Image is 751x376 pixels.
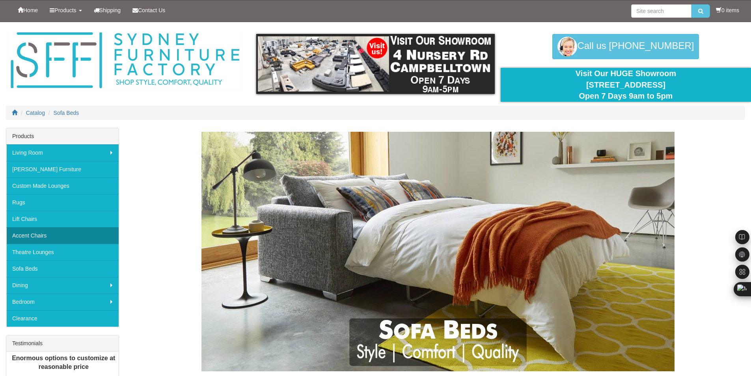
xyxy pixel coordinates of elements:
[6,227,119,244] a: Accent Chairs
[6,161,119,178] a: [PERSON_NAME] Furniture
[44,0,88,20] a: Products
[54,110,79,116] a: Sofa Beds
[26,110,45,116] a: Catalog
[7,30,243,91] img: Sydney Furniture Factory
[12,0,44,20] a: Home
[6,260,119,277] a: Sofa Beds
[127,0,171,20] a: Contact Us
[99,7,121,13] span: Shipping
[138,7,165,13] span: Contact Us
[6,294,119,310] a: Bedroom
[6,128,119,144] div: Products
[507,68,745,102] div: Visit Our HUGE Showroom [STREET_ADDRESS] Open 7 Days 9am to 5pm
[6,310,119,327] a: Clearance
[6,244,119,260] a: Theatre Lounges
[6,178,119,194] a: Custom Made Lounges
[23,7,38,13] span: Home
[6,211,119,227] a: Lift Chairs
[54,7,76,13] span: Products
[88,0,127,20] a: Shipping
[716,6,739,14] li: 0 items
[6,277,119,294] a: Dining
[12,355,115,370] b: Enormous options to customize at reasonable price
[6,194,119,211] a: Rugs
[201,132,675,371] img: Sofa Beds
[6,335,119,352] div: Testimonials
[631,4,691,18] input: Site search
[256,34,495,94] img: showroom.gif
[6,144,119,161] a: Living Room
